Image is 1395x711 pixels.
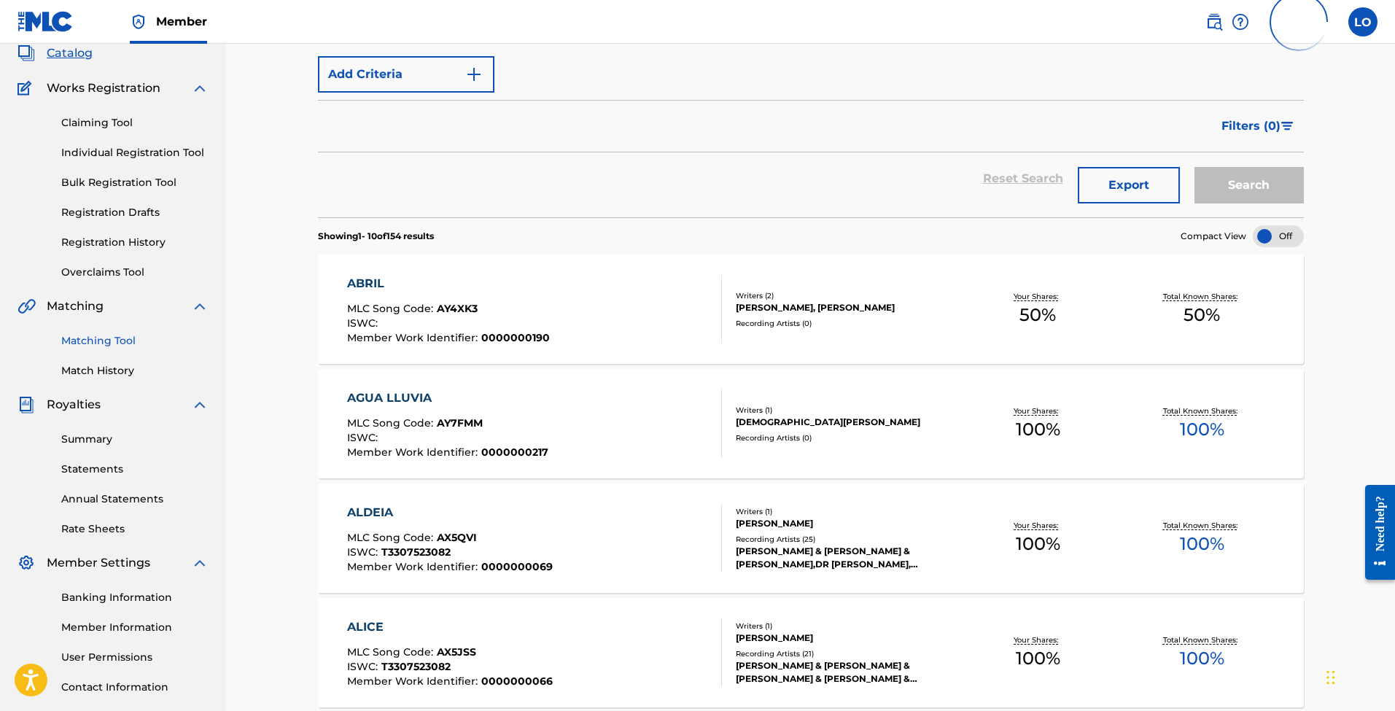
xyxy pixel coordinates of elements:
[61,521,209,537] a: Rate Sheets
[347,275,550,292] div: ABRIL
[1205,7,1223,36] a: Public Search
[736,545,956,571] div: [PERSON_NAME] & [PERSON_NAME] & [PERSON_NAME],DR [PERSON_NAME], [PERSON_NAME] & [PERSON_NAME] & [...
[736,432,956,443] div: Recording Artists ( 0 )
[318,255,1304,364] a: ABRILMLC Song Code:AY4XK3ISWC:Member Work Identifier:0000000190Writers (2)[PERSON_NAME], [PERSON_...
[318,369,1304,478] a: AGUA LLUVIAMLC Song Code:AY7FMMISWC:Member Work Identifier:0000000217Writers (1)[DEMOGRAPHIC_DATA...
[61,115,209,131] a: Claiming Tool
[47,396,101,413] span: Royalties
[191,396,209,413] img: expand
[1016,416,1060,443] span: 100 %
[1016,531,1060,557] span: 100 %
[61,235,209,250] a: Registration History
[736,534,956,545] div: Recording Artists ( 25 )
[437,645,476,658] span: AX5JSS
[347,316,381,330] span: ISWC :
[61,205,209,220] a: Registration Drafts
[1205,13,1223,31] img: search
[1281,122,1294,131] img: filter
[347,504,553,521] div: ALDEIA
[61,363,209,378] a: Match History
[347,531,437,544] span: MLC Song Code :
[1348,7,1377,36] div: User Menu
[736,632,956,645] div: [PERSON_NAME]
[1180,645,1224,672] span: 100 %
[1221,117,1281,135] span: Filters ( 0 )
[318,56,494,93] button: Add Criteria
[1354,473,1395,593] iframe: Resource Center
[61,680,209,695] a: Contact Information
[61,590,209,605] a: Banking Information
[1180,416,1224,443] span: 100 %
[437,302,478,315] span: AY4XK3
[736,506,956,517] div: Writers ( 1 )
[736,405,956,416] div: Writers ( 1 )
[1163,634,1241,645] p: Total Known Shares:
[191,79,209,97] img: expand
[1180,531,1224,557] span: 100 %
[437,531,477,544] span: AX5QVI
[1019,302,1056,328] span: 50 %
[465,66,483,83] img: 9d2ae6d4665cec9f34b9.svg
[318,483,1304,593] a: ALDEIAMLC Song Code:AX5QVIISWC:T3307523082Member Work Identifier:0000000069Writers (1)[PERSON_NAM...
[736,621,956,632] div: Writers ( 1 )
[736,517,956,530] div: [PERSON_NAME]
[1184,302,1220,328] span: 50 %
[61,265,209,280] a: Overclaims Tool
[18,396,35,413] img: Royalties
[318,230,434,243] p: Showing 1 - 10 of 154 results
[481,560,553,573] span: 0000000069
[736,648,956,659] div: Recording Artists ( 21 )
[1014,405,1062,416] p: Your Shares:
[61,175,209,190] a: Bulk Registration Tool
[61,462,209,477] a: Statements
[347,660,381,673] span: ISWC :
[61,650,209,665] a: User Permissions
[191,554,209,572] img: expand
[1232,7,1249,36] div: Help
[347,302,437,315] span: MLC Song Code :
[318,49,1304,217] form: Search Form
[347,416,437,430] span: MLC Song Code :
[1326,656,1335,699] div: Drag
[736,659,956,685] div: [PERSON_NAME] & [PERSON_NAME] & [PERSON_NAME] & [PERSON_NAME] & [PERSON_NAME] & [PERSON_NAME]
[18,44,35,62] img: Catalog
[347,446,481,459] span: Member Work Identifier :
[130,13,147,31] img: Top Rightsholder
[156,13,207,30] span: Member
[1014,291,1062,302] p: Your Shares:
[437,416,483,430] span: AY7FMM
[191,298,209,315] img: expand
[736,416,956,429] div: [DEMOGRAPHIC_DATA][PERSON_NAME]
[18,554,35,572] img: Member Settings
[347,331,481,344] span: Member Work Identifier :
[1163,405,1241,416] p: Total Known Shares:
[736,301,956,314] div: [PERSON_NAME], [PERSON_NAME]
[318,598,1304,707] a: ALICEMLC Song Code:AX5JSSISWC:T3307523082Member Work Identifier:0000000066Writers (1)[PERSON_NAME...
[61,620,209,635] a: Member Information
[347,545,381,559] span: ISWC :
[18,44,93,62] a: CatalogCatalog
[1014,634,1062,645] p: Your Shares:
[481,331,550,344] span: 0000000190
[481,675,553,688] span: 0000000066
[1163,291,1241,302] p: Total Known Shares:
[1078,167,1180,203] button: Export
[347,389,548,407] div: AGUA LLUVIA
[347,431,381,444] span: ISWC :
[347,618,553,636] div: ALICE
[18,79,36,97] img: Works Registration
[347,645,437,658] span: MLC Song Code :
[736,318,956,329] div: Recording Artists ( 0 )
[18,298,36,315] img: Matching
[347,675,481,688] span: Member Work Identifier :
[1016,645,1060,672] span: 100 %
[1322,641,1395,711] iframe: Chat Widget
[47,554,150,572] span: Member Settings
[1163,520,1241,531] p: Total Known Shares:
[47,44,93,62] span: Catalog
[381,545,451,559] span: T3307523082
[47,79,160,97] span: Works Registration
[347,560,481,573] span: Member Work Identifier :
